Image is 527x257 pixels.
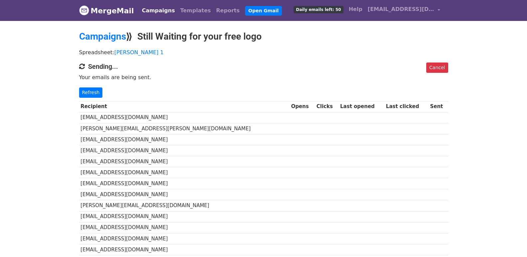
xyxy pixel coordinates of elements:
[315,101,338,112] th: Clicks
[291,3,346,16] a: Daily emails left: 50
[79,63,448,70] h4: Sending...
[79,211,290,222] td: [EMAIL_ADDRESS][DOMAIN_NAME]
[368,5,434,13] span: [EMAIL_ADDRESS][DOMAIN_NAME]
[79,112,290,123] td: [EMAIL_ADDRESS][DOMAIN_NAME]
[245,6,282,16] a: Open Gmail
[79,200,290,211] td: [PERSON_NAME][EMAIL_ADDRESS][DOMAIN_NAME]
[79,145,290,156] td: [EMAIL_ADDRESS][DOMAIN_NAME]
[79,244,290,255] td: [EMAIL_ADDRESS][DOMAIN_NAME]
[290,101,315,112] th: Opens
[79,156,290,167] td: [EMAIL_ADDRESS][DOMAIN_NAME]
[294,6,343,13] span: Daily emails left: 50
[213,4,242,17] a: Reports
[139,4,178,17] a: Campaigns
[79,4,134,18] a: MergeMail
[346,3,365,16] a: Help
[79,31,448,42] h2: ⟫ Still Waiting for your free logo
[79,134,290,145] td: [EMAIL_ADDRESS][DOMAIN_NAME]
[79,5,89,15] img: MergeMail logo
[426,63,448,73] a: Cancel
[79,31,126,42] a: Campaigns
[79,189,290,200] td: [EMAIL_ADDRESS][DOMAIN_NAME]
[79,74,448,81] p: Your emails are being sent.
[79,123,290,134] td: [PERSON_NAME][EMAIL_ADDRESS][PERSON_NAME][DOMAIN_NAME]
[429,101,448,112] th: Sent
[79,167,290,178] td: [EMAIL_ADDRESS][DOMAIN_NAME]
[79,49,448,56] p: Spreadsheet:
[384,101,429,112] th: Last clicked
[79,222,290,233] td: [EMAIL_ADDRESS][DOMAIN_NAME]
[79,233,290,244] td: [EMAIL_ADDRESS][DOMAIN_NAME]
[365,3,443,18] a: [EMAIL_ADDRESS][DOMAIN_NAME]
[114,49,164,56] a: [PERSON_NAME] 1
[338,101,384,112] th: Last opened
[79,178,290,189] td: [EMAIL_ADDRESS][DOMAIN_NAME]
[79,87,103,98] a: Refresh
[79,101,290,112] th: Recipient
[178,4,213,17] a: Templates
